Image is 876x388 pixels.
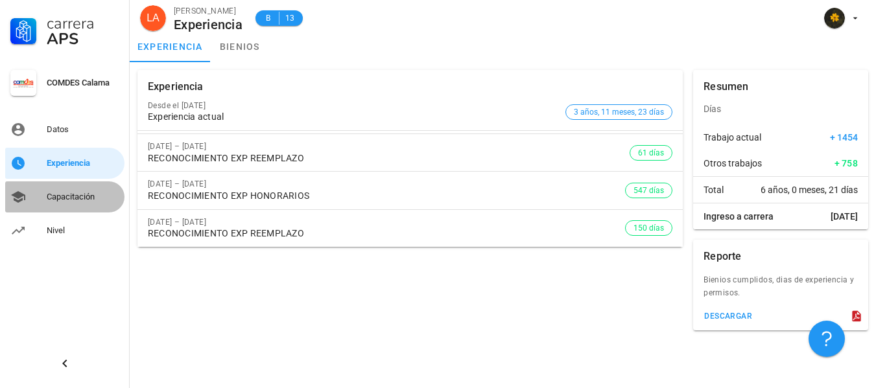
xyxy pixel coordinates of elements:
[174,5,243,17] div: [PERSON_NAME]
[130,31,211,62] a: experiencia
[704,131,761,144] span: Trabajo actual
[47,192,119,202] div: Capacitación
[140,5,166,31] div: avatar
[47,16,119,31] div: Carrera
[704,210,774,223] span: Ingreso a carrera
[148,228,625,239] div: RECONOCIMIENTO EXP REEMPLAZO
[698,307,757,325] button: descargar
[830,131,858,144] span: + 1454
[47,225,119,236] div: Nivel
[704,70,748,104] div: Resumen
[704,157,762,170] span: Otros trabajos
[148,218,625,227] div: [DATE] – [DATE]
[47,78,119,88] div: COMDES Calama
[5,148,124,179] a: Experiencia
[285,12,295,25] span: 13
[633,221,664,235] span: 150 días
[211,31,269,62] a: bienios
[693,93,868,124] div: Días
[148,153,630,164] div: RECONOCIMIENTO EXP REEMPLAZO
[148,70,204,104] div: Experiencia
[148,101,560,110] div: Desde el [DATE]
[148,179,625,188] div: [DATE] – [DATE]
[148,111,560,122] div: Experiencia actual
[263,12,274,25] span: B
[5,215,124,246] a: Nivel
[47,31,119,47] div: APS
[574,105,664,119] span: 3 años, 11 meses, 23 días
[47,158,119,168] div: Experiencia
[638,146,664,160] span: 61 días
[5,181,124,212] a: Capacitación
[174,17,243,32] div: Experiencia
[148,142,630,151] div: [DATE] – [DATE]
[633,183,664,198] span: 547 días
[824,8,845,29] div: avatar
[761,183,858,196] span: 6 años, 0 meses, 21 días
[147,5,160,31] span: LA
[835,157,858,170] span: + 758
[47,124,119,135] div: Datos
[704,240,741,273] div: Reporte
[5,114,124,145] a: Datos
[704,312,752,321] div: descargar
[693,273,868,307] div: Bienios cumplidos, dias de experiencia y permisos.
[831,210,858,223] span: [DATE]
[148,190,625,201] div: RECONOCIMIENTO EXP HONORARIOS
[704,183,724,196] span: Total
